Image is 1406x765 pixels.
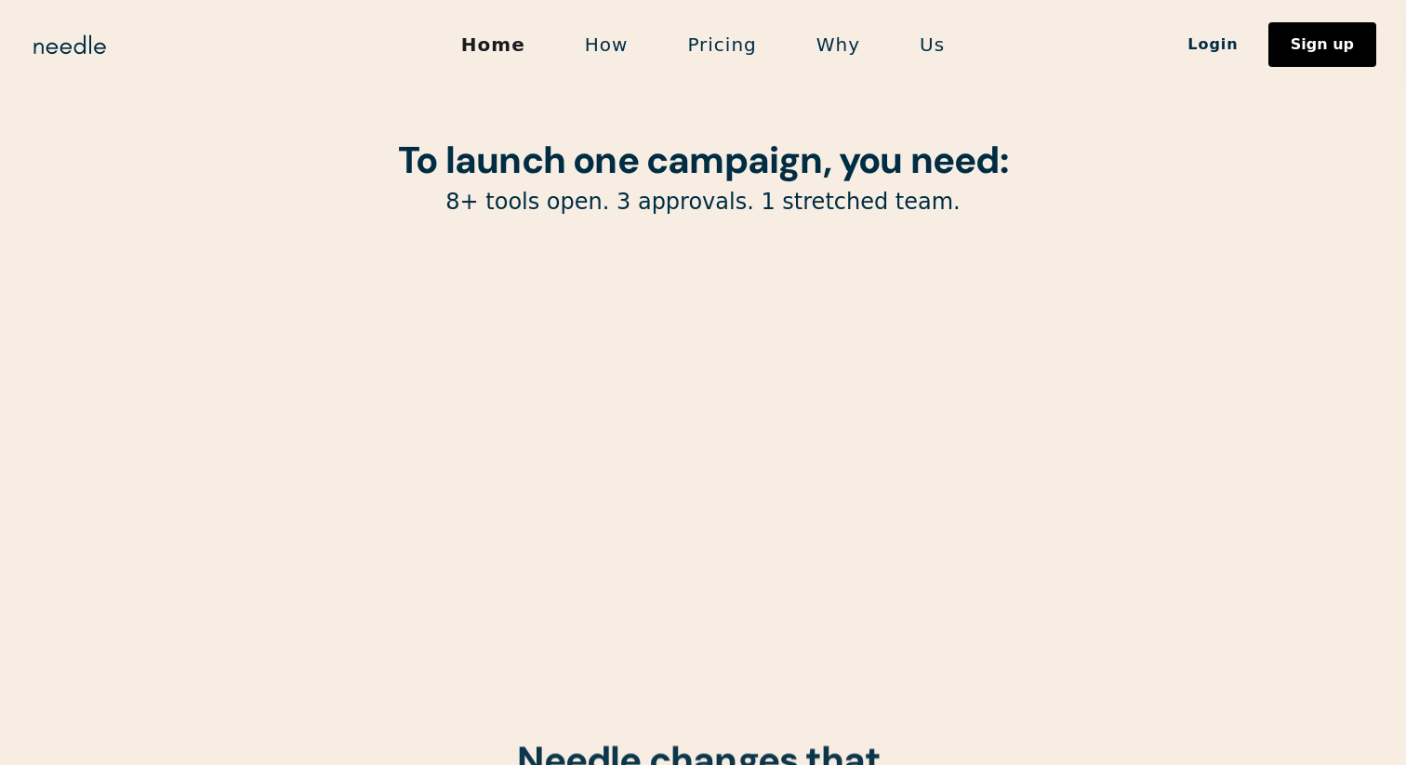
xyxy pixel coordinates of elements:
[431,25,555,64] a: Home
[1158,29,1268,60] a: Login
[787,25,890,64] a: Why
[229,188,1177,217] p: 8+ tools open. 3 approvals. 1 stretched team.
[555,25,658,64] a: How
[657,25,786,64] a: Pricing
[890,25,975,64] a: Us
[1268,22,1376,67] a: Sign up
[398,136,1008,184] strong: To launch one campaign, you need:
[1291,37,1354,52] div: Sign up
